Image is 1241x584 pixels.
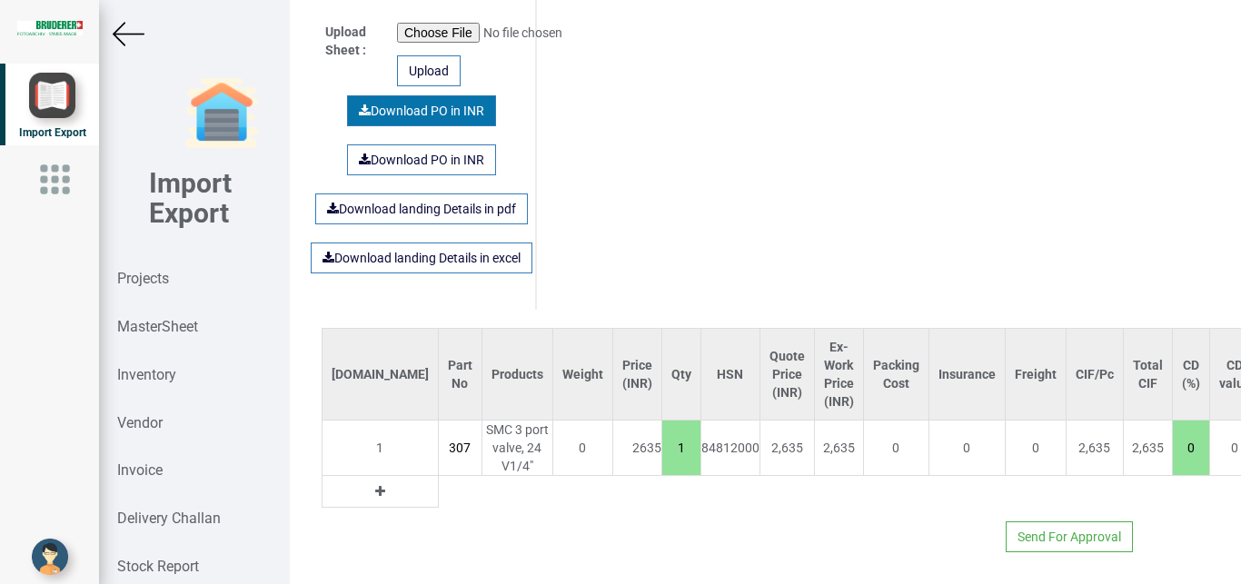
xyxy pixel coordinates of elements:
th: Insurance [928,329,1005,421]
td: 0 [1005,421,1066,476]
td: 0 [863,421,928,476]
th: Ex-Work Price (INR) [814,329,863,421]
img: garage-closed.png [185,77,258,150]
label: Upload Sheet : [322,23,370,59]
strong: Vendor [117,414,163,431]
th: Qty [661,329,700,421]
a: Download PO in INR [347,144,496,175]
td: 0 [552,421,612,476]
strong: Delivery Challan [117,510,221,527]
strong: Invoice [117,461,163,479]
a: Download landing Details in excel [311,243,532,273]
th: Weight [552,329,612,421]
strong: Projects [117,270,169,287]
button: Send For Approval [1006,521,1133,552]
th: Quote Price (INR) [759,329,814,421]
th: HSN [700,329,759,421]
td: 2635 [612,421,661,476]
th: CD (%) [1172,329,1209,421]
td: 2,635 [1123,421,1172,476]
th: CIF/Pc [1066,329,1123,421]
strong: MasterSheet [117,318,198,335]
strong: Stock Report [117,558,199,575]
a: Download landing Details in pdf [315,193,528,224]
th: Price (INR) [612,329,661,421]
th: Packing Cost [863,329,928,421]
span: Import Export [19,126,86,139]
a: Download PO in INR [347,95,496,126]
td: 2,635 [814,421,863,476]
th: Freight [1005,329,1066,421]
div: SMC 3 port valve, 24 V1/4" [482,421,552,475]
td: 2,635 [1066,421,1123,476]
b: Import Export [149,167,232,229]
td: 0 [928,421,1005,476]
strong: Inventory [117,366,176,383]
th: [DOMAIN_NAME] [322,329,438,421]
div: Products [491,365,543,383]
div: Upload [397,55,461,86]
td: 2,635 [759,421,814,476]
div: Part No [448,356,472,392]
th: Total CIF [1123,329,1172,421]
td: 1 [322,421,438,476]
td: 84812000 [700,421,759,476]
